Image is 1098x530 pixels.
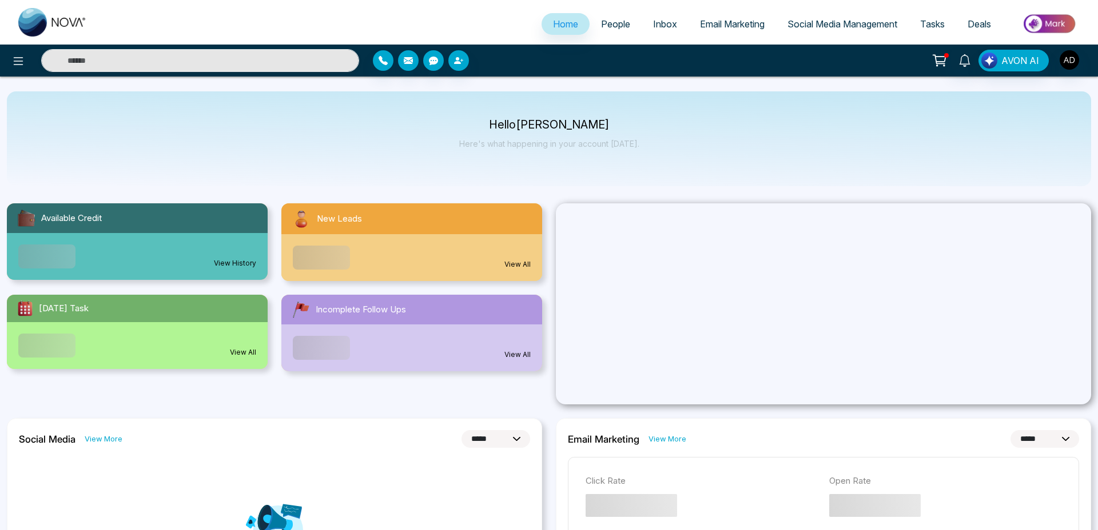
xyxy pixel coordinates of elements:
[459,139,639,148] p: Here's what happening in your account [DATE].
[568,433,639,445] h2: Email Marketing
[920,18,945,30] span: Tasks
[214,258,256,268] a: View History
[16,299,34,318] img: todayTask.svg
[19,433,75,445] h2: Social Media
[18,8,87,37] img: Nova CRM Logo
[316,303,406,316] span: Incomplete Follow Ups
[16,208,37,228] img: availableCredit.svg
[39,302,89,315] span: [DATE] Task
[85,433,122,444] a: View More
[1001,54,1039,67] span: AVON AI
[689,13,776,35] a: Email Marketing
[274,295,549,371] a: Incomplete Follow UpsView All
[601,18,630,30] span: People
[317,212,362,226] span: New Leads
[1008,11,1091,37] img: Market-place.gif
[978,50,1049,71] button: AVON AI
[956,13,1002,35] a: Deals
[700,18,765,30] span: Email Marketing
[642,13,689,35] a: Inbox
[291,208,312,230] img: newLeads.svg
[504,350,531,360] a: View All
[776,13,909,35] a: Social Media Management
[230,347,256,358] a: View All
[968,18,991,30] span: Deals
[553,18,578,30] span: Home
[291,299,311,320] img: followUps.svg
[653,18,677,30] span: Inbox
[542,13,590,35] a: Home
[41,212,102,225] span: Available Credit
[459,120,639,130] p: Hello [PERSON_NAME]
[909,13,956,35] a: Tasks
[504,259,531,270] a: View All
[649,433,686,444] a: View More
[274,203,549,281] a: New LeadsView All
[787,18,897,30] span: Social Media Management
[829,475,1061,488] p: Open Rate
[586,475,818,488] p: Click Rate
[981,53,997,69] img: Lead Flow
[590,13,642,35] a: People
[1060,50,1079,70] img: User Avatar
